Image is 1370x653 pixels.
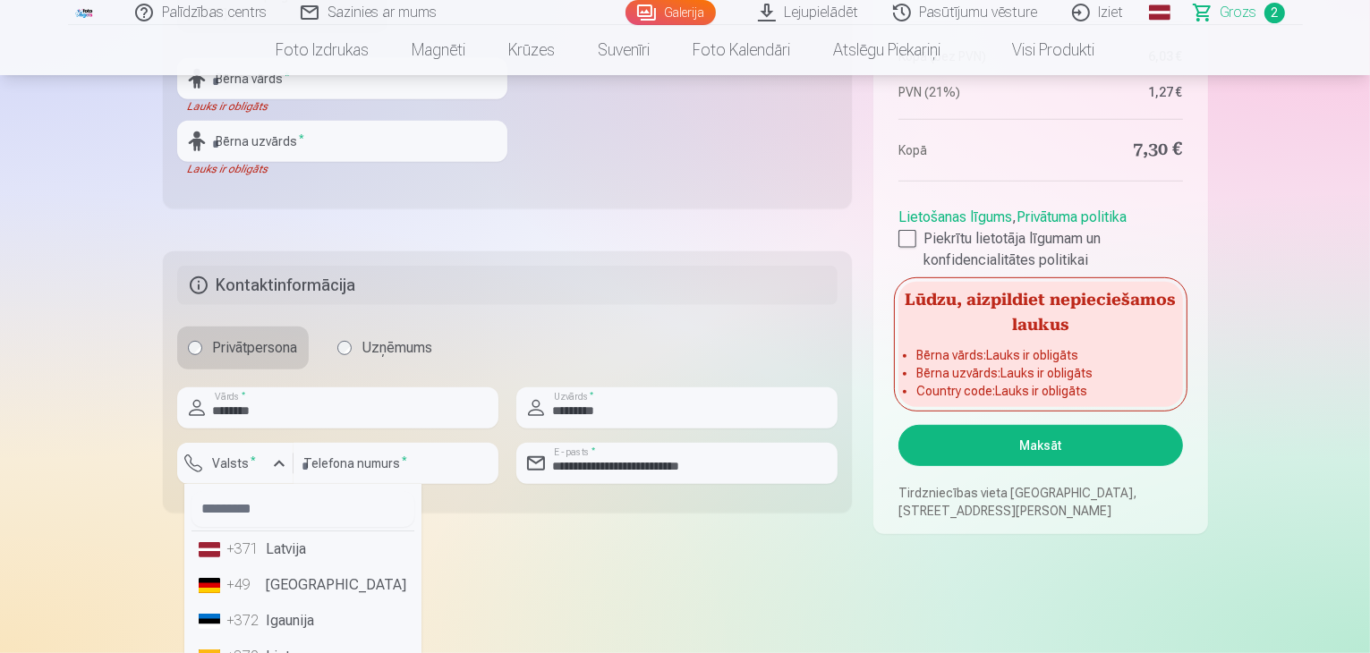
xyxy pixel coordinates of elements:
li: Country code : Lauks ir obligāts [916,382,1164,400]
span: 2 [1264,3,1285,23]
div: +372 [227,610,263,632]
input: Uzņēmums [337,341,352,355]
a: Foto izdrukas [254,25,390,75]
div: +371 [227,539,263,560]
button: Valsts* [177,443,294,484]
label: Uzņēmums [327,326,444,369]
a: Privātuma politika [1017,208,1127,225]
label: Piekrītu lietotāja līgumam un konfidencialitātes politikai [898,228,1182,271]
li: Igaunija [191,603,414,639]
dd: 1,27 € [1050,83,1183,101]
label: Valsts [206,454,264,472]
div: Lauks ir obligāts [177,484,294,498]
a: Lietošanas līgums [898,208,1012,225]
label: Privātpersona [177,326,309,369]
img: /fa3 [75,7,95,18]
div: , [898,199,1182,271]
button: Maksāt [898,425,1182,466]
dd: 7,30 € [1050,138,1183,163]
a: Atslēgu piekariņi [812,25,962,75]
dt: PVN (21%) [898,83,1032,101]
a: Magnēti [390,25,487,75]
p: Tirdzniecības vieta [GEOGRAPHIC_DATA], [STREET_ADDRESS][PERSON_NAME] [898,484,1182,520]
input: Privātpersona [188,341,202,355]
li: Latvija [191,531,414,567]
span: Grozs [1221,2,1257,23]
div: +49 [227,574,263,596]
h5: Kontaktinformācija [177,266,838,305]
a: Suvenīri [576,25,671,75]
li: Bērna vārds : Lauks ir obligāts [916,346,1164,364]
dt: Kopā [898,138,1032,163]
a: Foto kalendāri [671,25,812,75]
div: Lauks ir obligāts [177,162,507,176]
a: Visi produkti [962,25,1116,75]
li: [GEOGRAPHIC_DATA] [191,567,414,603]
a: Krūzes [487,25,576,75]
h5: Lūdzu, aizpildiet nepieciešamos laukus [898,282,1182,339]
li: Bērna uzvārds : Lauks ir obligāts [916,364,1164,382]
div: Lauks ir obligāts [177,99,507,114]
